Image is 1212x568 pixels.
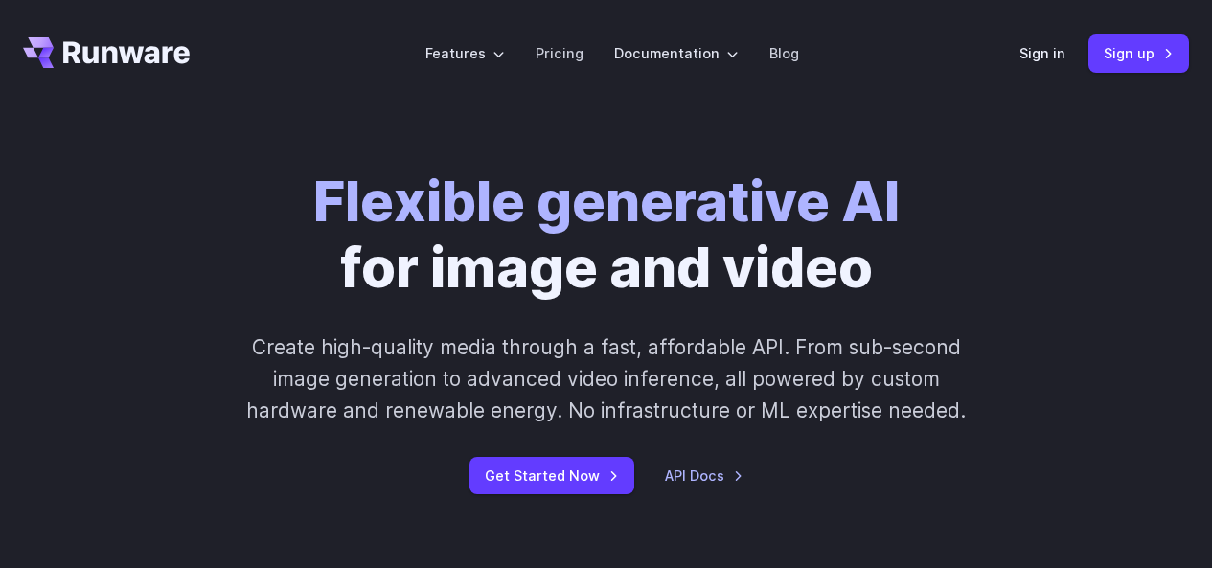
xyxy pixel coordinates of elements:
h1: for image and video [313,169,900,301]
a: Sign up [1088,34,1189,72]
label: Features [425,42,505,64]
a: Sign in [1019,42,1065,64]
a: API Docs [665,465,743,487]
p: Create high-quality media through a fast, affordable API. From sub-second image generation to adv... [233,331,979,427]
a: Go to / [23,37,190,68]
strong: Flexible generative AI [313,168,900,235]
a: Blog [769,42,799,64]
a: Get Started Now [469,457,634,494]
label: Documentation [614,42,739,64]
a: Pricing [536,42,583,64]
